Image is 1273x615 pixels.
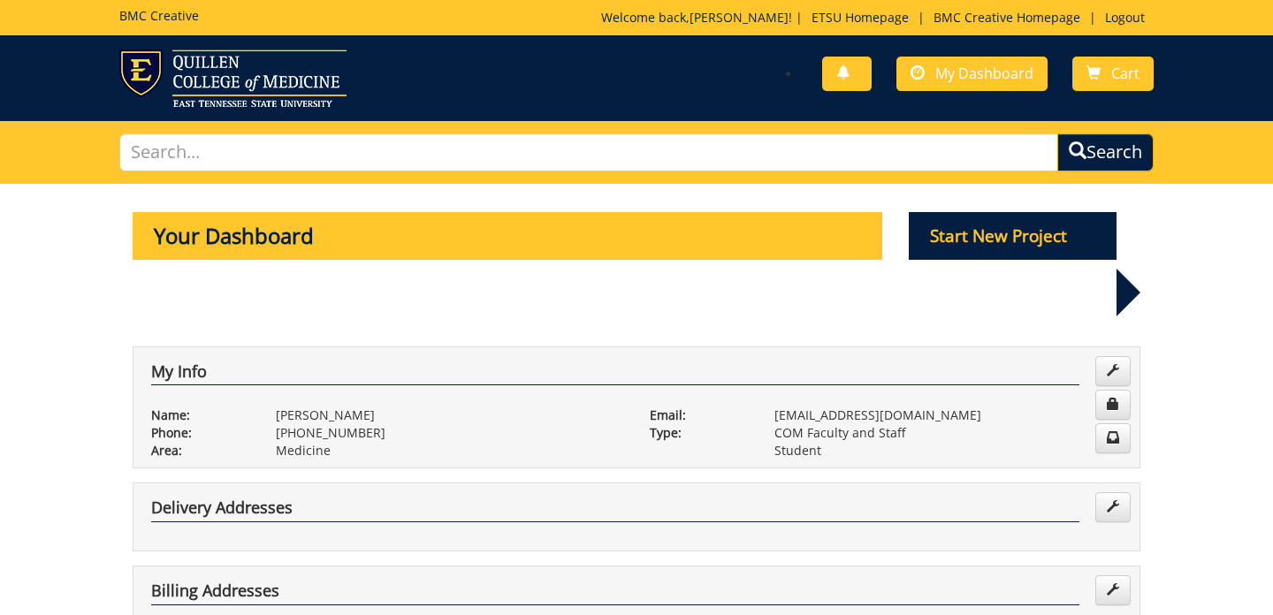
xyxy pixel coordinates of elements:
[119,49,347,107] img: ETSU logo
[151,424,249,442] p: Phone:
[133,212,882,260] p: Your Dashboard
[774,406,1122,424] p: [EMAIL_ADDRESS][DOMAIN_NAME]
[1095,356,1131,386] a: Edit Info
[276,406,623,424] p: [PERSON_NAME]
[1096,9,1154,26] a: Logout
[1111,64,1140,83] span: Cart
[601,9,1154,27] p: Welcome back, ! | | |
[774,442,1122,459] p: Student
[151,363,1079,386] h4: My Info
[803,9,918,26] a: ETSU Homepage
[1072,57,1154,91] a: Cart
[119,133,1058,171] input: Search...
[151,499,1079,522] h4: Delivery Addresses
[650,406,748,424] p: Email:
[151,406,249,424] p: Name:
[1095,575,1131,605] a: Edit Addresses
[909,229,1117,246] a: Start New Project
[1095,492,1131,522] a: Edit Addresses
[896,57,1048,91] a: My Dashboard
[650,424,748,442] p: Type:
[151,582,1079,605] h4: Billing Addresses
[909,212,1117,260] p: Start New Project
[774,424,1122,442] p: COM Faculty and Staff
[935,64,1033,83] span: My Dashboard
[925,9,1089,26] a: BMC Creative Homepage
[276,442,623,459] p: Medicine
[276,424,623,442] p: [PHONE_NUMBER]
[1095,423,1131,453] a: Change Communication Preferences
[151,442,249,459] p: Area:
[1057,133,1154,171] button: Search
[1095,390,1131,420] a: Change Password
[119,9,199,22] h5: BMC Creative
[690,9,789,26] a: [PERSON_NAME]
